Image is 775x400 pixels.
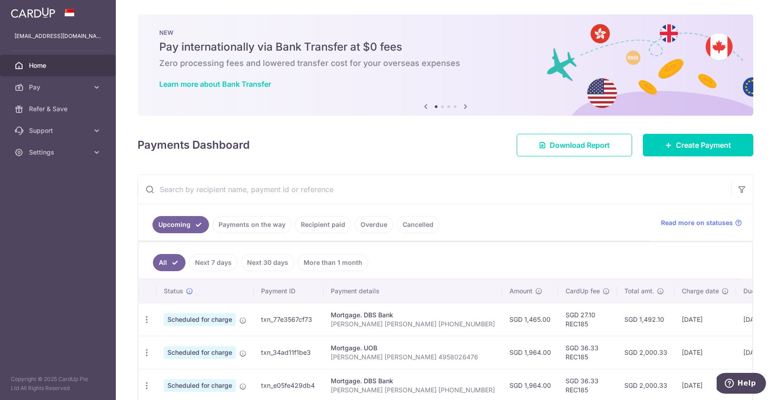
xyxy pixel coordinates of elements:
td: txn_77e3567cf73 [254,303,323,336]
p: NEW [159,29,732,36]
th: Payment details [323,279,502,303]
span: Download Report [550,140,610,151]
span: Pay [29,83,89,92]
a: Payments on the way [213,216,291,233]
p: [PERSON_NAME] [PERSON_NAME] [PHONE_NUMBER] [331,386,495,395]
a: Read more on statuses [661,218,742,227]
img: CardUp [11,7,55,18]
h6: Zero processing fees and lowered transfer cost for your overseas expenses [159,58,732,69]
td: [DATE] [675,336,736,369]
span: Status [164,287,183,296]
span: Refer & Save [29,104,89,113]
span: Amount [509,287,533,296]
span: Home [29,61,89,70]
a: All [153,254,185,271]
h4: Payments Dashboard [138,137,250,153]
iframe: Opens a widget where you can find more information [717,373,766,395]
span: Due date [743,287,770,296]
span: Total amt. [624,287,654,296]
span: Scheduled for charge [164,346,236,359]
td: SGD 1,492.10 [617,303,675,336]
p: [PERSON_NAME] [PERSON_NAME] [PHONE_NUMBER] [331,320,495,329]
span: Read more on statuses [661,218,733,227]
td: SGD 2,000.33 [617,336,675,369]
div: Mortgage. DBS Bank [331,376,495,386]
td: txn_34ad11f1be3 [254,336,323,369]
a: Download Report [517,134,632,156]
img: Bank transfer banner [138,14,753,116]
span: Charge date [682,287,719,296]
span: Create Payment [676,140,731,151]
a: Overdue [355,216,393,233]
td: [DATE] [675,303,736,336]
p: [PERSON_NAME] [PERSON_NAME] 4958026476 [331,353,495,362]
td: SGD 27.10 REC185 [558,303,617,336]
a: Upcoming [152,216,209,233]
a: Recipient paid [295,216,351,233]
div: Mortgage. DBS Bank [331,311,495,320]
span: Support [29,126,89,135]
input: Search by recipient name, payment id or reference [138,175,731,204]
a: Learn more about Bank Transfer [159,80,271,89]
a: Next 30 days [241,254,294,271]
a: Create Payment [643,134,753,156]
span: Scheduled for charge [164,313,236,326]
span: CardUp fee [566,287,600,296]
a: Cancelled [397,216,439,233]
span: Scheduled for charge [164,379,236,392]
a: Next 7 days [189,254,238,271]
h5: Pay internationally via Bank Transfer at $0 fees [159,40,732,54]
a: More than 1 month [298,254,368,271]
td: SGD 36.33 REC185 [558,336,617,369]
div: Mortgage. UOB [331,344,495,353]
td: SGD 1,465.00 [502,303,558,336]
td: SGD 1,964.00 [502,336,558,369]
span: Settings [29,148,89,157]
p: [EMAIL_ADDRESS][DOMAIN_NAME] [14,32,101,41]
th: Payment ID [254,279,323,303]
